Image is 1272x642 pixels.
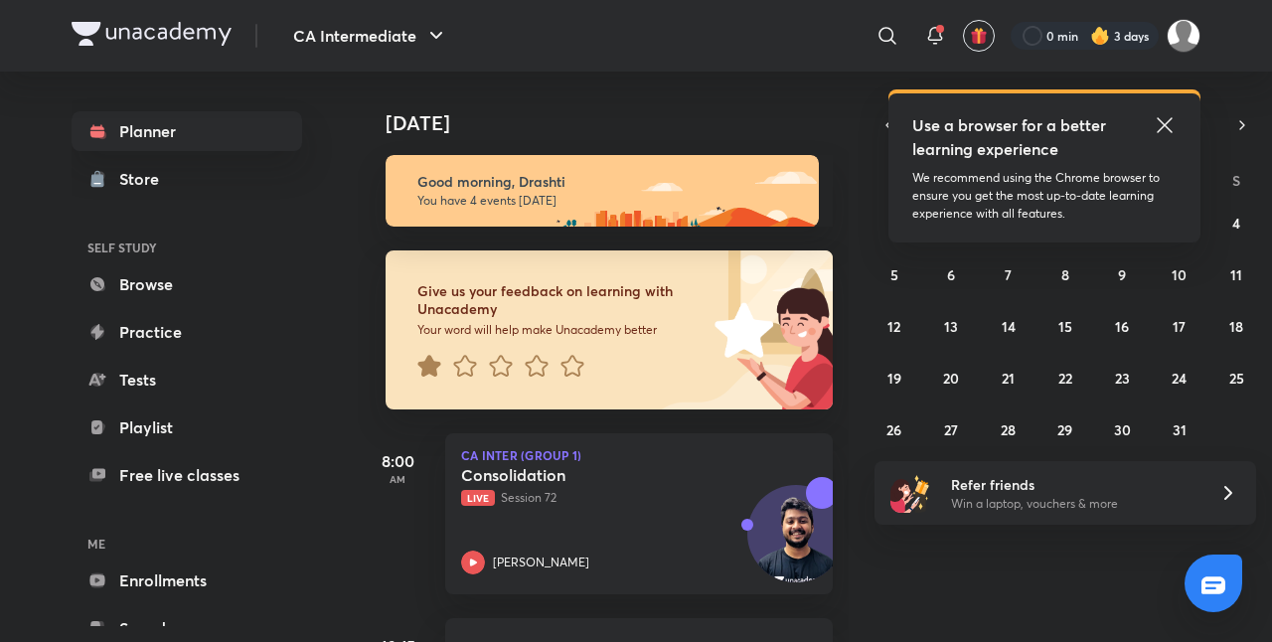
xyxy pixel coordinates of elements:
p: CA Inter (Group 1) [461,449,817,461]
img: referral [890,473,930,513]
img: Drashti Patel [1167,19,1200,53]
abbr: October 25, 2025 [1229,369,1244,388]
button: October 26, 2025 [878,413,910,445]
abbr: Saturday [1232,171,1240,190]
p: Your word will help make Unacademy better [417,322,708,338]
h6: Refer friends [951,474,1195,495]
a: Tests [72,360,302,400]
button: October 11, 2025 [1220,258,1252,290]
button: October 27, 2025 [935,413,967,445]
button: October 15, 2025 [1049,310,1081,342]
button: October 7, 2025 [993,258,1025,290]
a: Company Logo [72,22,232,51]
h6: ME [72,527,302,561]
button: October 18, 2025 [1220,310,1252,342]
img: Company Logo [72,22,232,46]
abbr: October 4, 2025 [1232,214,1240,233]
a: Enrollments [72,561,302,600]
abbr: October 19, 2025 [887,369,901,388]
abbr: October 9, 2025 [1118,265,1126,284]
img: morning [386,155,819,227]
button: October 31, 2025 [1164,413,1195,445]
abbr: October 8, 2025 [1061,265,1069,284]
img: avatar [970,27,988,45]
h6: Give us your feedback on learning with Unacademy [417,282,708,318]
abbr: October 26, 2025 [886,420,901,439]
span: Live [461,490,495,506]
a: Store [72,159,302,199]
a: Playlist [72,407,302,447]
h6: SELF STUDY [72,231,302,264]
p: We recommend using the Chrome browser to ensure you get the most up-to-date learning experience w... [912,169,1177,223]
button: October 16, 2025 [1106,310,1138,342]
a: Planner [72,111,302,151]
h5: Use a browser for a better learning experience [912,113,1110,161]
p: Session 72 [461,489,773,507]
a: Free live classes [72,455,302,495]
button: October 19, 2025 [878,362,910,394]
abbr: October 28, 2025 [1001,420,1016,439]
abbr: October 20, 2025 [943,369,959,388]
p: You have 4 events [DATE] [417,193,801,209]
button: October 24, 2025 [1164,362,1195,394]
abbr: October 10, 2025 [1172,265,1187,284]
abbr: October 17, 2025 [1173,317,1186,336]
h6: Good morning, Drashti [417,173,801,191]
img: Avatar [748,496,844,591]
abbr: October 15, 2025 [1058,317,1072,336]
button: October 29, 2025 [1049,413,1081,445]
abbr: October 16, 2025 [1115,317,1129,336]
button: October 6, 2025 [935,258,967,290]
abbr: October 21, 2025 [1002,369,1015,388]
abbr: October 22, 2025 [1058,369,1072,388]
button: October 13, 2025 [935,310,967,342]
abbr: October 30, 2025 [1114,420,1131,439]
button: October 10, 2025 [1164,258,1195,290]
abbr: October 14, 2025 [1002,317,1016,336]
img: feedback_image [647,250,833,409]
abbr: October 27, 2025 [944,420,958,439]
abbr: October 7, 2025 [1005,265,1012,284]
button: October 25, 2025 [1220,362,1252,394]
button: October 12, 2025 [878,310,910,342]
button: October 14, 2025 [993,310,1025,342]
a: Practice [72,312,302,352]
abbr: October 18, 2025 [1229,317,1243,336]
button: CA Intermediate [281,16,460,56]
a: Browse [72,264,302,304]
button: October 21, 2025 [993,362,1025,394]
button: October 9, 2025 [1106,258,1138,290]
button: October 8, 2025 [1049,258,1081,290]
img: streak [1090,26,1110,46]
p: Win a laptop, vouchers & more [951,495,1195,513]
p: [PERSON_NAME] [493,554,589,571]
abbr: October 12, 2025 [887,317,900,336]
h5: 8:00 [358,449,437,473]
abbr: October 23, 2025 [1115,369,1130,388]
h4: [DATE] [386,111,853,135]
button: October 17, 2025 [1164,310,1195,342]
abbr: October 5, 2025 [890,265,898,284]
abbr: October 6, 2025 [947,265,955,284]
abbr: October 13, 2025 [944,317,958,336]
abbr: October 24, 2025 [1172,369,1187,388]
button: October 30, 2025 [1106,413,1138,445]
div: Store [119,167,171,191]
button: October 23, 2025 [1106,362,1138,394]
abbr: October 11, 2025 [1230,265,1242,284]
button: October 28, 2025 [993,413,1025,445]
h5: Consolidation [461,465,709,485]
button: October 5, 2025 [878,258,910,290]
abbr: October 29, 2025 [1057,420,1072,439]
button: October 4, 2025 [1220,207,1252,239]
p: AM [358,473,437,485]
button: October 22, 2025 [1049,362,1081,394]
button: avatar [963,20,995,52]
abbr: October 31, 2025 [1173,420,1187,439]
button: October 20, 2025 [935,362,967,394]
